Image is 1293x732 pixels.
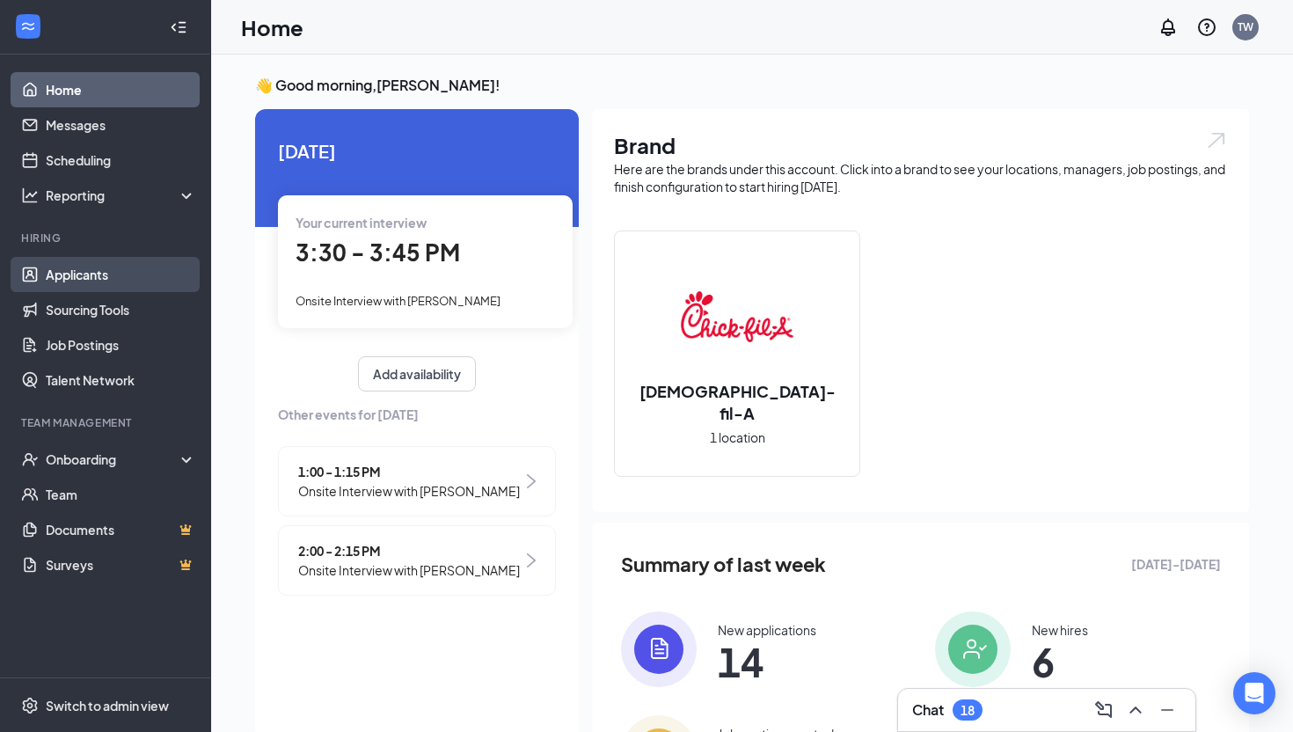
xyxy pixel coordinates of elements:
span: Onsite Interview with [PERSON_NAME] [298,560,520,580]
h3: Chat [912,700,944,720]
svg: Analysis [21,187,39,204]
div: New hires [1032,621,1088,639]
a: SurveysCrown [46,547,196,582]
h1: Brand [614,130,1228,160]
span: 2:00 - 2:15 PM [298,541,520,560]
div: Reporting [46,187,197,204]
div: New applications [718,621,816,639]
svg: Minimize [1157,699,1178,721]
a: DocumentsCrown [46,512,196,547]
h3: 👋 Good morning, [PERSON_NAME] ! [255,76,1249,95]
span: Onsite Interview with [PERSON_NAME] [298,481,520,501]
div: Switch to admin view [46,697,169,714]
svg: Collapse [170,18,187,36]
span: 1 location [710,428,765,447]
h1: Home [241,12,303,42]
button: ComposeMessage [1090,696,1118,724]
span: 14 [718,646,816,677]
span: 6 [1032,646,1088,677]
svg: Notifications [1158,17,1179,38]
button: ChevronUp [1121,696,1150,724]
a: Messages [46,107,196,143]
svg: ChevronUp [1125,699,1146,721]
div: TW [1238,19,1253,34]
div: Onboarding [46,450,181,468]
span: Other events for [DATE] [278,405,556,424]
button: Add availability [358,356,476,392]
a: Talent Network [46,362,196,398]
img: Chick-fil-A [681,260,793,373]
div: 18 [961,703,975,718]
a: Scheduling [46,143,196,178]
div: Hiring [21,231,193,245]
svg: Settings [21,697,39,714]
a: Home [46,72,196,107]
a: Team [46,477,196,512]
button: Minimize [1153,696,1181,724]
img: icon [935,611,1011,687]
img: icon [621,611,697,687]
svg: QuestionInfo [1196,17,1217,38]
span: [DATE] - [DATE] [1131,554,1221,574]
h2: [DEMOGRAPHIC_DATA]-fil-A [615,380,859,424]
span: Summary of last week [621,549,826,580]
span: 3:30 - 3:45 PM [296,238,460,267]
div: Here are the brands under this account. Click into a brand to see your locations, managers, job p... [614,160,1228,195]
svg: WorkstreamLogo [19,18,37,35]
div: Open Intercom Messenger [1233,672,1275,714]
span: Onsite Interview with [PERSON_NAME] [296,294,500,308]
a: Applicants [46,257,196,292]
span: [DATE] [278,137,556,165]
svg: ComposeMessage [1093,699,1114,721]
span: Your current interview [296,215,427,231]
div: Team Management [21,415,193,430]
svg: UserCheck [21,450,39,468]
img: open.6027fd2a22e1237b5b06.svg [1205,130,1228,150]
span: 1:00 - 1:15 PM [298,462,520,481]
a: Job Postings [46,327,196,362]
a: Sourcing Tools [46,292,196,327]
